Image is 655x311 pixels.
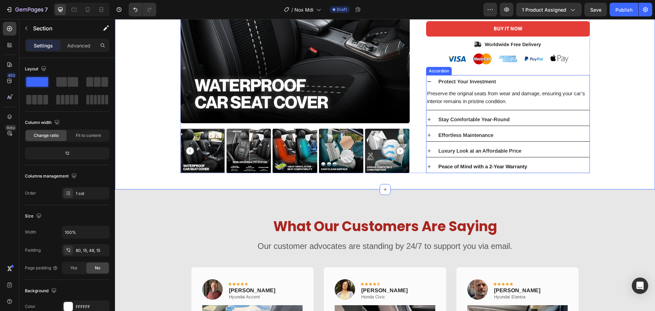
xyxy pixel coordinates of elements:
div: Accordion [312,49,335,55]
div: Columns management [25,172,78,181]
span: No [95,265,100,271]
div: Publish [615,6,632,13]
p: Worldwide Free Delivery [370,22,426,28]
div: Column width [25,118,61,127]
span: Draft [337,6,347,13]
span: Yes [70,265,77,271]
strong: Peace of Mind with a 2-Year Warranty [323,144,412,150]
img: Alt Image [352,260,373,281]
p: Effortless Maintenance [323,113,378,118]
div: 80, 15, 48, 15 [76,248,108,254]
p: Honda Civic [246,275,293,280]
p: Stay Comfortable Year-Round [323,98,395,103]
span: / [291,6,293,13]
p: Hyundai Elantra [379,275,425,280]
p: Advanced [67,42,90,49]
p: Preserve the original seats from wear and damage, ensuring your car’s interior remains in pristin... [312,71,474,86]
button: Carousel Next Arrow [281,128,289,136]
div: Padding [25,247,41,253]
div: FFFFFF [76,304,108,310]
iframe: Design area [115,19,655,311]
div: Order [25,190,36,196]
div: Open Intercom Messenger [632,278,648,294]
div: Size [25,212,43,221]
img: Alt Image [87,260,108,281]
p: Luxury Look at an Affordable Price [323,129,406,134]
input: Auto [62,226,109,238]
p: Hyundai Accent [114,275,160,280]
p: [PERSON_NAME] [246,269,293,274]
span: Save [590,7,601,13]
div: Width [25,229,36,235]
div: Page padding [25,265,58,271]
p: Our customer advocates are standing by 24/7 to support you via email. [66,223,474,231]
button: Buy it now [311,2,475,17]
span: 1 product assigned [522,6,566,13]
button: 1 product assigned [516,3,582,16]
div: Color [25,303,35,310]
p: [PERSON_NAME] [379,269,425,274]
div: 1 col [76,190,108,197]
button: Publish [610,3,638,16]
div: Buy it now [379,5,407,15]
p: 7 [45,5,48,14]
img: gempages_508664438639821945-5deddf0f-7d2f-4b46-b40d-1a002fa7bfe1.png [332,32,454,48]
div: 450 [6,73,16,78]
h2: What Our Customers Are Saying [65,198,475,217]
p: Settings [34,42,53,49]
div: Undo/Redo [129,3,156,16]
button: 7 [3,3,51,16]
span: Nox Mới [294,6,314,13]
div: Background [25,286,58,296]
p: Protect Your Investment [323,60,381,65]
p: Section [33,24,89,32]
div: 12 [26,149,108,158]
p: [PERSON_NAME] [114,269,160,274]
img: Alt Image [220,260,240,281]
span: Change ratio [34,132,59,139]
div: Beta [5,125,16,130]
button: Save [584,3,607,16]
span: Fit to content [76,132,101,139]
div: Layout [25,65,48,74]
